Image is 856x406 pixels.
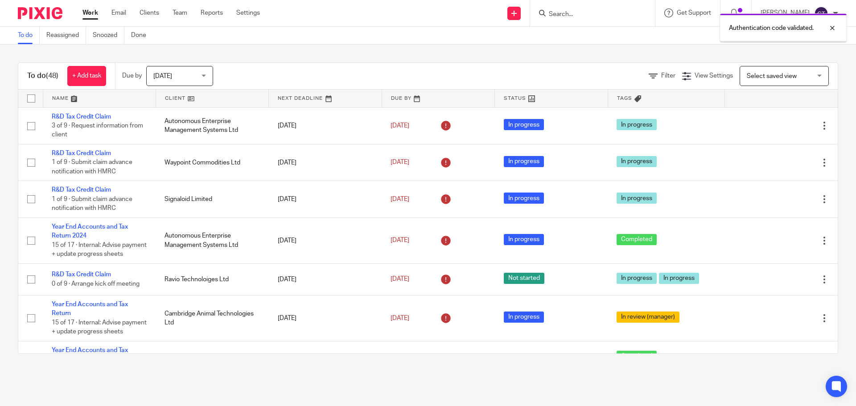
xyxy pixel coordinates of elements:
td: [DATE] [269,217,382,263]
span: In progress [504,312,544,323]
span: [DATE] [391,315,409,321]
p: Due by [122,71,142,80]
span: 1 of 9 · Submit claim advance notification with HMRC [52,196,132,212]
a: R&D Tax Credit Claim [52,114,111,120]
span: Select saved view [747,73,797,79]
span: [DATE] [391,276,409,283]
span: Completed [617,351,657,362]
td: [DATE] [269,295,382,341]
a: + Add task [67,66,106,86]
a: Work [82,8,98,17]
td: Waypoint Commodities Ltd [156,144,268,180]
td: Ravio Technoloiges Ltd [156,263,268,295]
a: Year End Accounts and Tax Return 2024 [52,224,128,239]
a: To do [18,27,40,44]
a: Reports [201,8,223,17]
span: In review (manager) [617,312,679,323]
span: 15 of 17 · Internal: Advise payment + update progress sheets [52,320,147,335]
td: Cambridge Animal Technologies Ltd [156,295,268,341]
span: In progress [617,193,657,204]
span: In progress [617,119,657,130]
span: 0 of 9 · Arrange kick off meeting [52,281,140,287]
img: svg%3E [814,6,828,21]
span: [DATE] [391,238,409,244]
span: 15 of 17 · Internal: Advise payment + update progress sheets [52,242,147,258]
a: Email [111,8,126,17]
a: R&D Tax Credit Claim [52,150,111,156]
span: Completed [617,234,657,245]
span: [DATE] [391,196,409,202]
span: [DATE] [153,73,172,79]
span: In progress [504,234,544,245]
td: Signaloid Limited [156,181,268,217]
a: Reassigned [46,27,86,44]
span: [DATE] [391,160,409,166]
span: In progress [659,273,699,284]
span: (48) [46,72,58,79]
a: R&D Tax Credit Claim [52,187,111,193]
td: [DATE] [269,263,382,295]
a: Settings [236,8,260,17]
span: View Settings [695,73,733,79]
a: Year End Accounts and Tax Return [52,301,128,316]
td: Autonomous Enterprise Management Systems Ltd [156,217,268,263]
h1: To do [27,71,58,81]
td: [DATE] [269,341,382,387]
span: In progress [504,119,544,130]
span: In progress [617,156,657,167]
span: 3 of 9 · Request information from client [52,123,143,138]
span: In progress [504,156,544,167]
span: In progress [504,193,544,204]
a: Done [131,27,153,44]
td: [DATE] [269,181,382,217]
p: Authentication code validated. [729,24,814,33]
a: Year End Accounts and Tax Return [52,347,128,362]
td: [DATE] [269,107,382,144]
td: Autonomous Enterprise Management Systems Ltd [156,107,268,144]
span: 1 of 9 · Submit claim advance notification with HMRC [52,160,132,175]
td: Waypoint Commodities Ltd [156,341,268,387]
span: Filter [661,73,675,79]
span: Not started [504,273,544,284]
span: Tags [617,96,632,101]
a: Clients [140,8,159,17]
a: Team [173,8,187,17]
td: [DATE] [269,144,382,180]
img: Pixie [18,7,62,19]
a: Snoozed [93,27,124,44]
span: [DATE] [391,123,409,129]
span: In progress [617,273,657,284]
a: R&D Tax Credit Claim [52,271,111,278]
